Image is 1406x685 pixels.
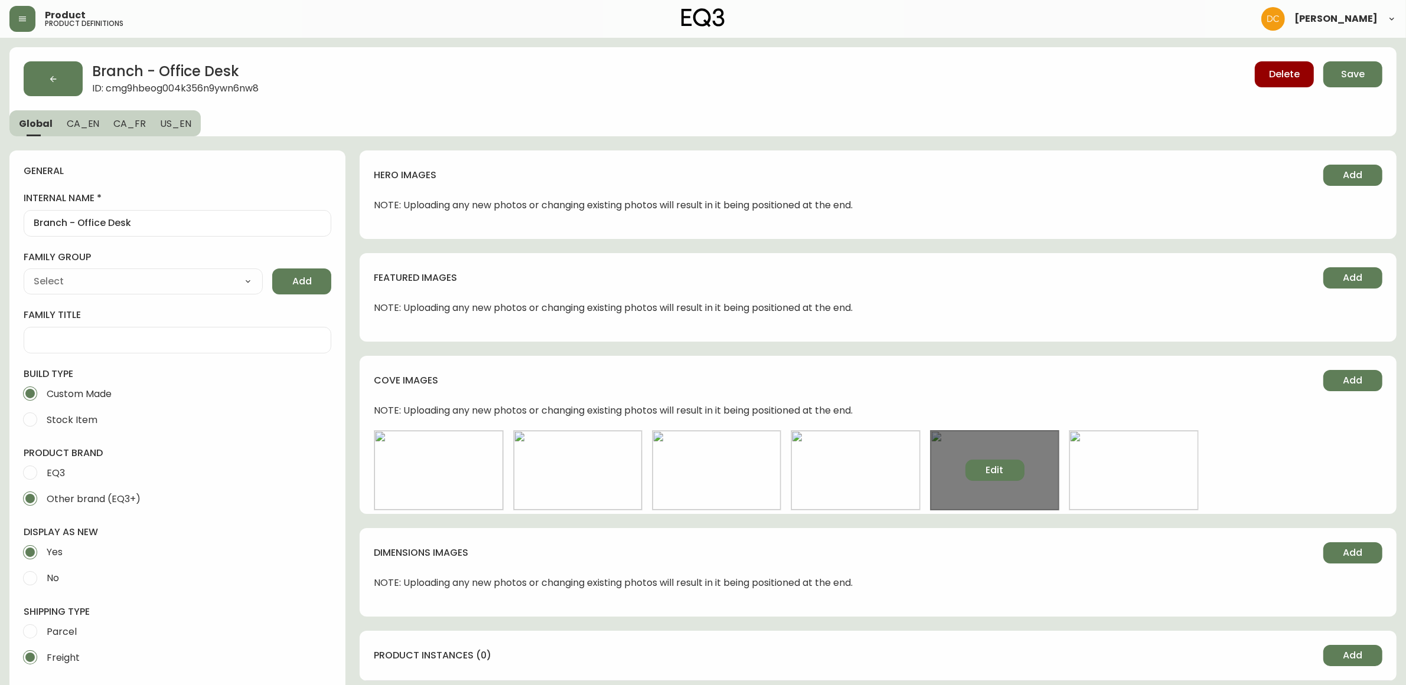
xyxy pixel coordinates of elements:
[1341,68,1365,81] span: Save
[24,165,322,178] h4: general
[47,414,97,426] span: Stock Item
[374,578,853,588] span: NOTE: Uploading any new photos or changing existing photos will result in it being positioned at ...
[1343,374,1363,387] span: Add
[1323,61,1382,87] button: Save
[1323,542,1382,563] button: Add
[292,275,312,288] span: Add
[67,117,100,130] span: CA_EN
[1343,649,1363,662] span: Add
[113,117,146,130] span: CA_FR
[24,309,331,322] label: family title
[24,526,331,539] h4: display as new
[272,268,331,294] button: Add
[374,200,853,211] span: NOTE: Uploading any new photos or changing existing photos will result in it being positioned at ...
[47,467,65,479] span: EQ3
[1343,546,1363,559] span: Add
[374,271,1314,284] h4: featured images
[1294,14,1378,24] span: [PERSON_NAME]
[24,447,331,460] h4: product brand
[47,493,141,505] span: Other brand (EQ3+)
[45,11,86,20] span: Product
[374,303,853,313] span: NOTE: Uploading any new photos or changing existing photos will result in it being positioned at ...
[1343,169,1363,182] span: Add
[1323,645,1382,666] button: Add
[45,20,123,27] h5: product definitions
[1261,7,1285,31] img: 7eb451d6983258353faa3212700b340b
[374,546,1314,559] h4: dimensions images
[47,388,112,400] span: Custom Made
[24,251,263,264] label: family group
[24,368,331,381] h4: build type
[47,572,59,584] span: No
[92,61,259,83] h2: Branch - Office Desk
[374,374,1314,387] h4: cove images
[374,405,853,416] span: NOTE: Uploading any new photos or changing existing photos will result in it being positioned at ...
[1255,61,1314,87] button: Delete
[986,464,1004,477] span: Edit
[47,651,80,664] span: Freight
[374,169,1314,182] h4: hero images
[681,8,725,27] img: logo
[1323,267,1382,289] button: Add
[965,460,1025,481] button: Edit
[1269,68,1300,81] span: Delete
[24,605,331,618] h4: shipping type
[24,192,331,205] label: internal name
[1343,271,1363,284] span: Add
[19,117,53,130] span: Global
[1323,165,1382,186] button: Add
[92,83,259,96] span: ID: cmg9hbeog004k356n9ywn6nw8
[47,546,63,558] span: Yes
[374,649,1314,662] h4: product instances (0)
[1323,370,1382,391] button: Add
[160,117,191,130] span: US_EN
[47,625,77,638] span: Parcel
